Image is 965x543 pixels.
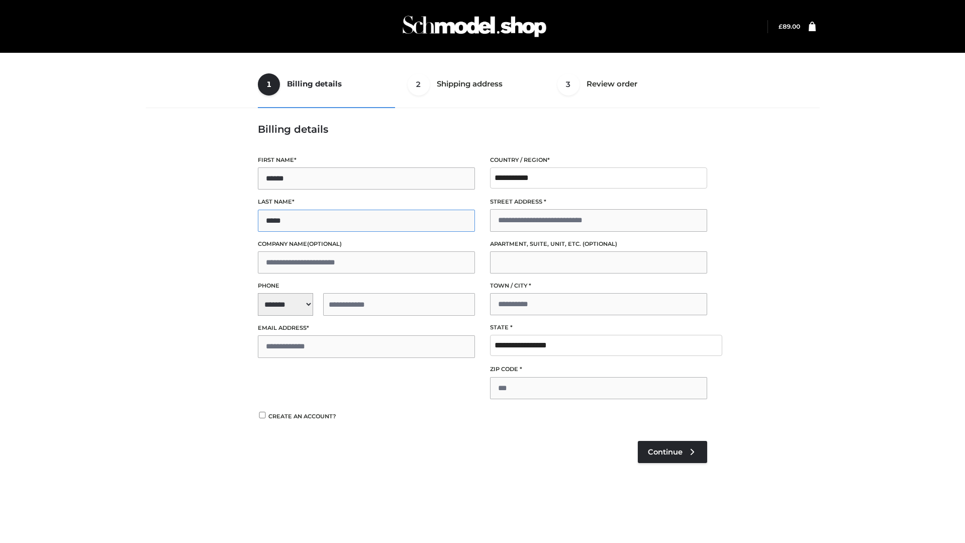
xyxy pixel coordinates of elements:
label: Company name [258,239,475,249]
bdi: 89.00 [779,23,800,30]
label: First name [258,155,475,165]
label: Street address [490,197,707,207]
label: State [490,323,707,332]
label: Town / City [490,281,707,291]
span: Create an account? [268,413,336,420]
label: ZIP Code [490,365,707,374]
h3: Billing details [258,123,707,135]
label: Email address [258,323,475,333]
span: (optional) [583,240,617,247]
a: £89.00 [779,23,800,30]
label: Country / Region [490,155,707,165]
label: Last name [258,197,475,207]
img: Schmodel Admin 964 [399,7,550,46]
label: Phone [258,281,475,291]
label: Apartment, suite, unit, etc. [490,239,707,249]
span: £ [779,23,783,30]
a: Continue [638,441,707,463]
span: Continue [648,447,683,457]
span: (optional) [307,240,342,247]
input: Create an account? [258,412,267,418]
